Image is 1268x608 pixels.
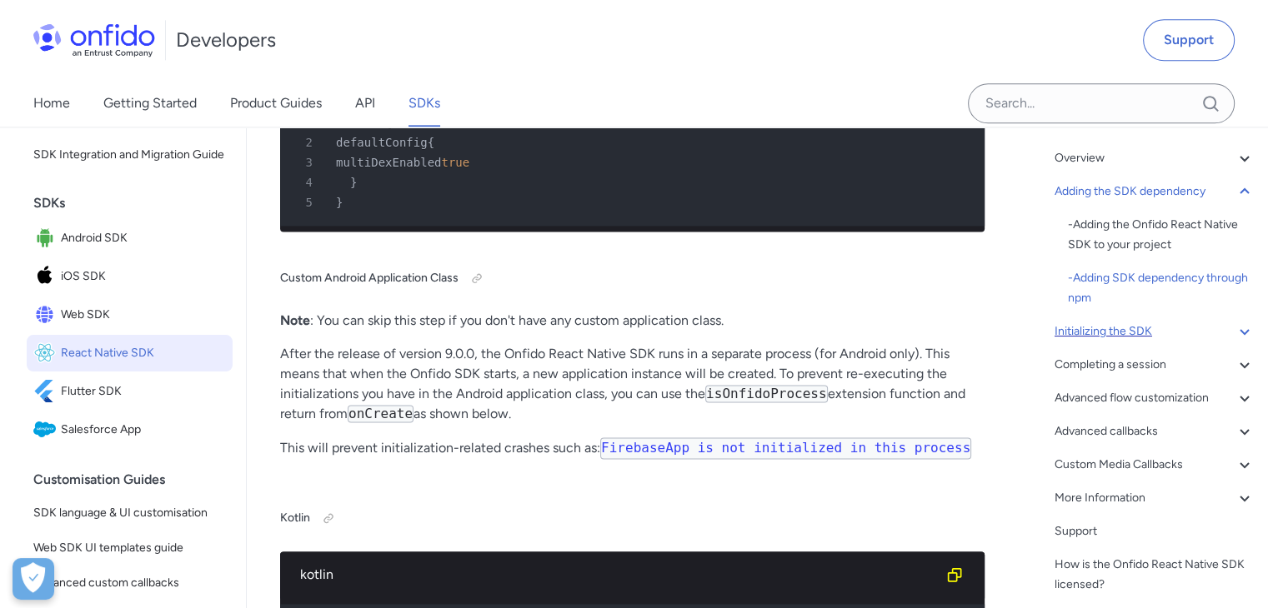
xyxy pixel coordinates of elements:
p: This will prevent initialization-related crashes such as: [280,437,985,472]
a: IconWeb SDKWeb SDK [27,297,233,333]
span: } [350,176,357,189]
a: API [355,80,375,127]
a: Advanced custom callbacks [27,566,233,600]
img: Onfido Logo [33,23,155,57]
code: isOnfidoProcess [705,385,828,402]
span: Advanced custom callbacks [33,573,226,593]
a: SDKs [408,80,440,127]
a: Web SDK UI templates guide [27,531,233,565]
code: FirebaseApp is not initialized in this process [600,437,971,459]
a: Support [1143,19,1235,61]
p: : You can skip this step if you don't have any custom application class. [280,311,985,331]
a: SDK language & UI customisation [27,496,233,530]
img: IconAndroid SDK [33,227,61,250]
span: 5 [287,192,324,212]
a: More Information [1055,488,1255,508]
a: Support [1055,521,1255,541]
p: After the release of version 9.0.0, the Onfido React Native SDK runs in a separate process (for A... [280,344,985,424]
img: IconiOS SDK [33,265,61,288]
a: Adding the SDK dependency [1055,182,1255,202]
a: IconFlutter SDKFlutter SDK [27,373,233,410]
a: Custom Media Callbacks [1055,455,1255,475]
div: - Adding SDK dependency through npm [1068,268,1255,308]
h5: Custom Android Application Class [280,265,985,292]
span: 3 [287,152,324,172]
a: Completing a session [1055,355,1255,375]
span: SDK Integration and Migration Guide [33,145,226,165]
a: Product Guides [230,80,322,127]
a: Getting Started [103,80,197,127]
a: IconSalesforce AppSalesforce App [27,411,233,448]
a: Advanced flow customization [1055,388,1255,408]
span: { [428,136,434,149]
a: Home [33,80,70,127]
span: multiDexEnabled [336,156,441,169]
span: defaultConfig [336,136,428,149]
span: React Native SDK [61,341,226,365]
strong: Note [280,312,310,328]
a: IconiOS SDKiOS SDK [27,258,233,295]
a: IconReact Native SDKReact Native SDK [27,335,233,371]
div: Customisation Guides [33,463,239,496]
img: IconFlutter SDK [33,380,61,403]
div: Cookie Preferences [13,558,54,600]
span: SDK language & UI customisation [33,503,226,523]
button: Open Preferences [13,558,54,600]
span: Android SDK [61,227,226,250]
span: } [336,196,343,209]
a: SDK Integration and Migration Guide [27,138,233,172]
img: IconWeb SDK [33,303,61,326]
a: -Adding the Onfido React Native SDK to your project [1068,215,1255,255]
a: IconAndroid SDKAndroid SDK [27,220,233,257]
a: How is the Onfido React Native SDK licensed? [1055,555,1255,595]
span: 4 [287,172,324,192]
div: kotlin [300,565,938,585]
span: true [441,156,469,169]
a: Overview [1055,148,1255,168]
span: Web SDK UI templates guide [33,538,226,558]
span: 2 [287,132,324,152]
img: IconSalesforce App [33,418,61,441]
span: Flutter SDK [61,380,226,403]
span: Web SDK [61,303,226,326]
input: Onfido search input field [968,83,1235,123]
a: FirebaseApp is not initialized in this process [600,440,971,456]
code: onCreate [348,405,413,422]
div: SDKs [33,187,239,220]
div: - Adding the Onfido React Native SDK to your project [1068,215,1255,255]
a: Initializing the SDK [1055,321,1255,341]
img: IconReact Native SDK [33,341,61,365]
span: iOS SDK [61,265,226,288]
a: Advanced callbacks [1055,421,1255,441]
a: -Adding SDK dependency through npm [1068,268,1255,308]
h5: Kotlin [280,505,985,531]
span: Salesforce App [61,418,226,441]
h1: Developers [176,27,276,53]
button: Copy code snippet button [938,558,971,591]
